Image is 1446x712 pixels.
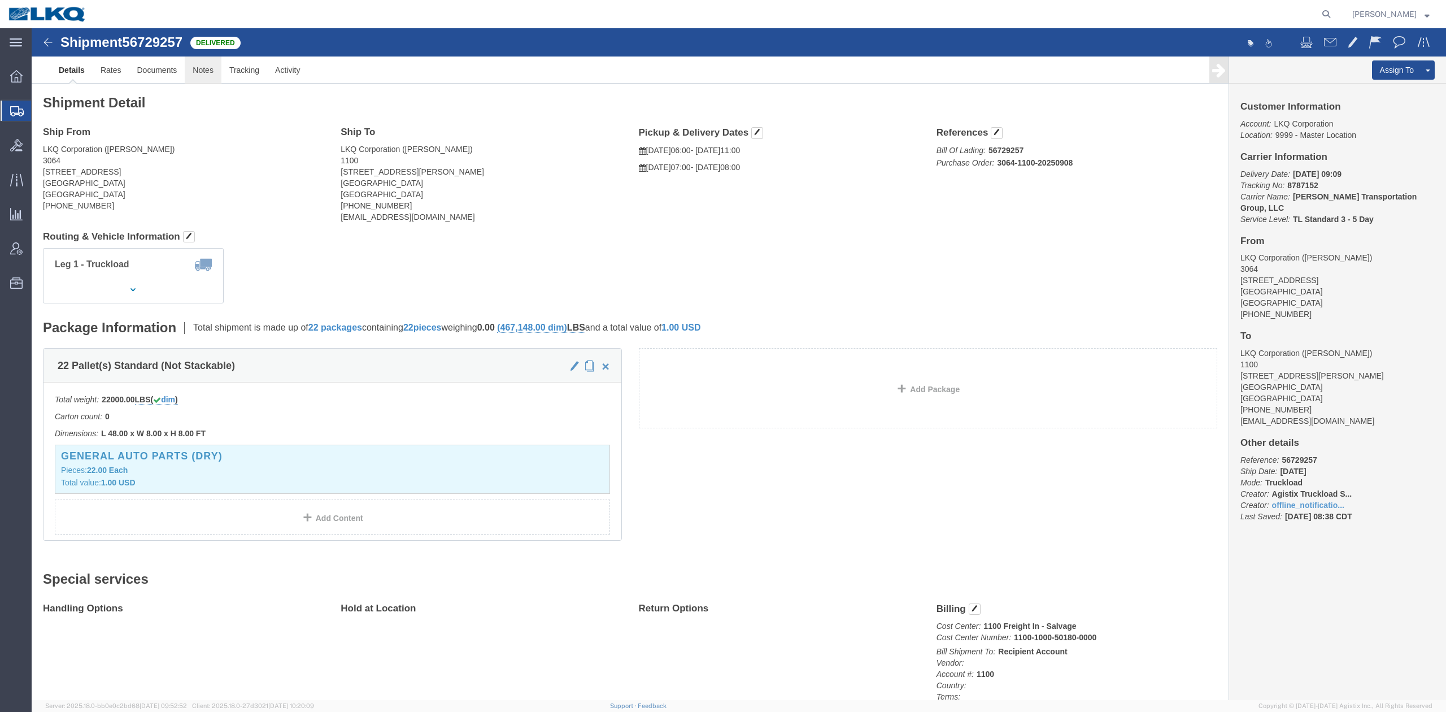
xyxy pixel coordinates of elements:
[1352,8,1417,20] span: Nick Marzano
[1352,7,1430,21] button: [PERSON_NAME]
[8,6,87,23] img: logo
[192,702,314,709] span: Client: 2025.18.0-27d3021
[610,702,638,709] a: Support
[140,702,187,709] span: [DATE] 09:52:52
[32,28,1446,700] iframe: FS Legacy Container
[1258,701,1432,711] span: Copyright © [DATE]-[DATE] Agistix Inc., All Rights Reserved
[45,702,187,709] span: Server: 2025.18.0-bb0e0c2bd68
[268,702,314,709] span: [DATE] 10:20:09
[638,702,667,709] a: Feedback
